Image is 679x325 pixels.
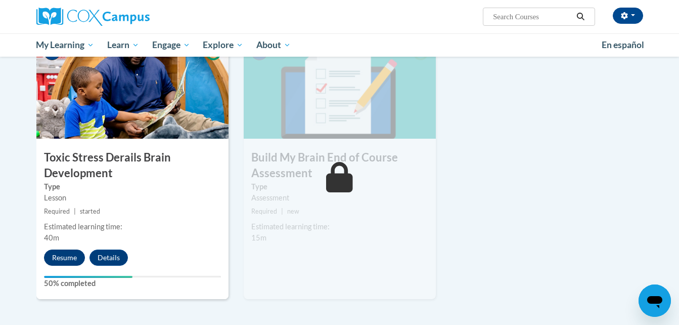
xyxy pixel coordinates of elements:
img: Cox Campus [36,8,150,26]
span: Explore [203,39,243,51]
span: About [256,39,291,51]
img: Course Image [36,37,229,139]
a: Learn [101,33,146,57]
a: About [250,33,297,57]
span: My Learning [36,39,94,51]
h3: Toxic Stress Derails Brain Development [36,150,229,181]
a: My Learning [30,33,101,57]
button: Details [89,250,128,266]
label: Type [44,181,221,192]
span: Required [44,208,70,215]
span: Learn [107,39,139,51]
a: Engage [146,33,197,57]
div: Estimated learning time: [251,221,428,232]
button: Resume [44,250,85,266]
a: En español [595,34,651,56]
span: Engage [152,39,190,51]
span: | [74,208,76,215]
div: Your progress [44,276,132,278]
span: 40m [44,233,59,242]
h3: Build My Brain End of Course Assessment [244,150,436,181]
label: Type [251,181,428,192]
div: Assessment [251,192,428,204]
span: Required [251,208,277,215]
input: Search Courses [492,11,573,23]
div: Main menu [21,33,658,57]
span: new [287,208,299,215]
span: En español [602,39,644,50]
span: started [80,208,100,215]
button: Account Settings [613,8,643,24]
span: 15m [251,233,266,242]
iframe: Button to launch messaging window [639,285,671,317]
span: | [281,208,283,215]
a: Explore [196,33,250,57]
button: Search [573,11,588,23]
img: Course Image [244,37,436,139]
div: Lesson [44,192,221,204]
a: Cox Campus [36,8,229,26]
label: 50% completed [44,278,221,289]
div: Estimated learning time: [44,221,221,232]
